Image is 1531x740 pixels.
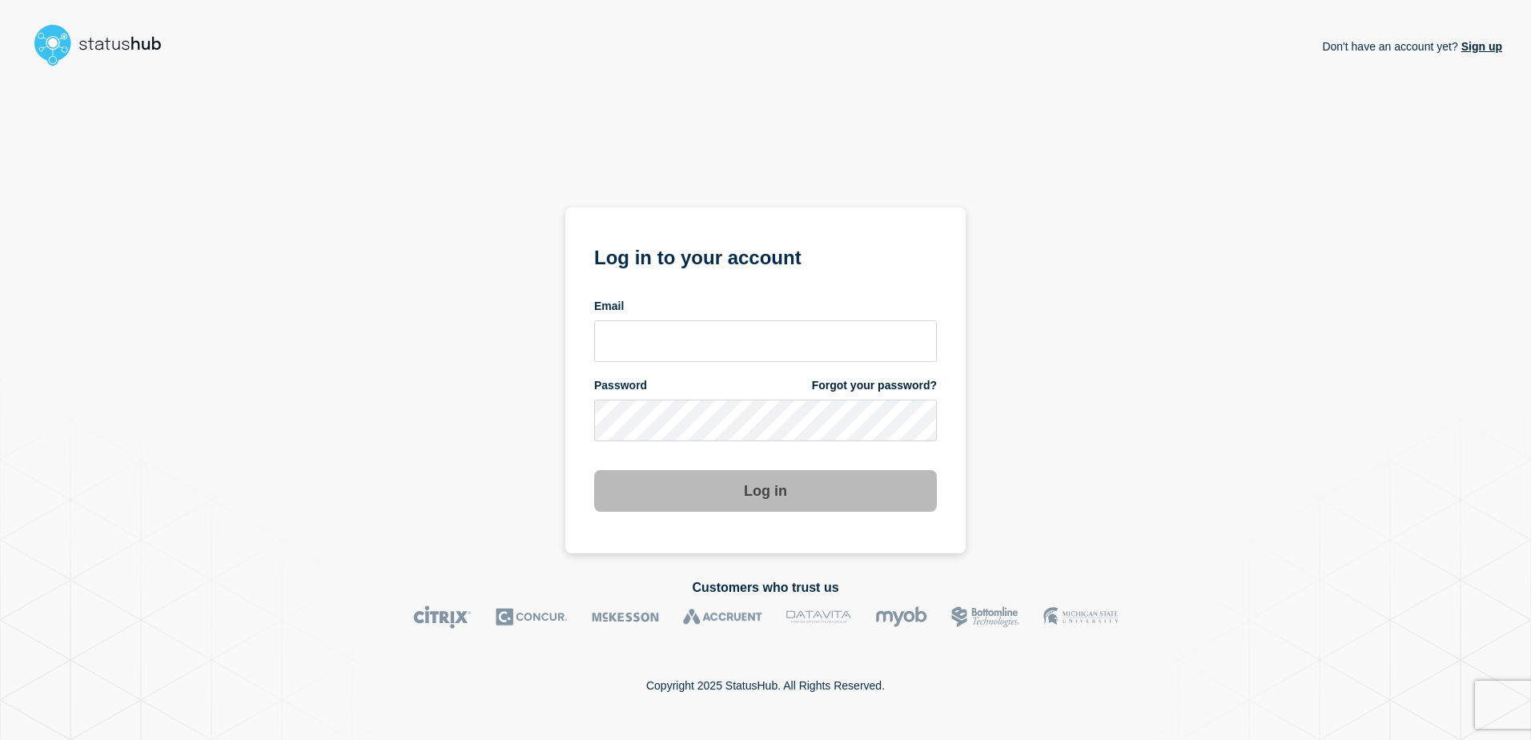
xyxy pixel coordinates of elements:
[875,605,927,629] img: myob logo
[594,241,937,271] h1: Log in to your account
[1458,40,1502,53] a: Sign up
[29,19,181,70] img: StatusHub logo
[786,605,851,629] img: DataVita logo
[496,605,568,629] img: Concur logo
[594,320,937,362] input: email input
[646,679,885,692] p: Copyright 2025 StatusHub. All Rights Reserved.
[1322,27,1502,66] p: Don't have an account yet?
[29,581,1502,595] h2: Customers who trust us
[594,470,937,512] button: Log in
[951,605,1019,629] img: Bottomline logo
[592,605,659,629] img: McKesson logo
[594,400,937,441] input: password input
[413,605,472,629] img: Citrix logo
[594,378,647,393] span: Password
[683,605,762,629] img: Accruent logo
[594,299,624,314] span: Email
[1043,605,1118,629] img: MSU logo
[812,378,937,393] a: Forgot your password?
